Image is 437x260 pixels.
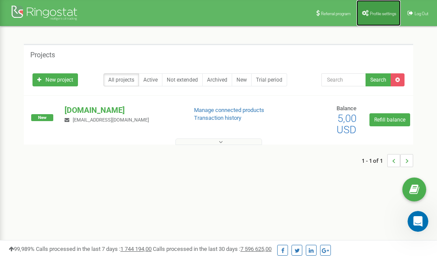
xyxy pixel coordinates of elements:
[408,211,428,232] iframe: Intercom live chat
[65,105,180,116] p: [DOMAIN_NAME]
[337,105,356,112] span: Balance
[337,112,356,136] span: 5,00 USD
[321,11,351,16] span: Referral program
[194,107,264,113] a: Manage connected products
[153,246,272,252] span: Calls processed in the last 30 days :
[369,113,410,126] a: Refill balance
[104,73,139,86] a: All projects
[362,154,387,167] span: 1 - 1 of 1
[9,246,35,252] span: 99,989%
[232,73,252,86] a: New
[240,246,272,252] u: 7 596 625,00
[194,115,241,121] a: Transaction history
[414,11,428,16] span: Log Out
[251,73,287,86] a: Trial period
[139,73,162,86] a: Active
[32,73,78,86] a: New project
[362,145,413,176] nav: ...
[120,246,152,252] u: 1 744 194,00
[30,51,55,59] h5: Projects
[36,246,152,252] span: Calls processed in the last 7 days :
[370,11,396,16] span: Profile settings
[31,114,53,121] span: New
[321,73,366,86] input: Search
[366,73,391,86] button: Search
[73,117,149,123] span: [EMAIL_ADDRESS][DOMAIN_NAME]
[202,73,232,86] a: Archived
[162,73,203,86] a: Not extended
